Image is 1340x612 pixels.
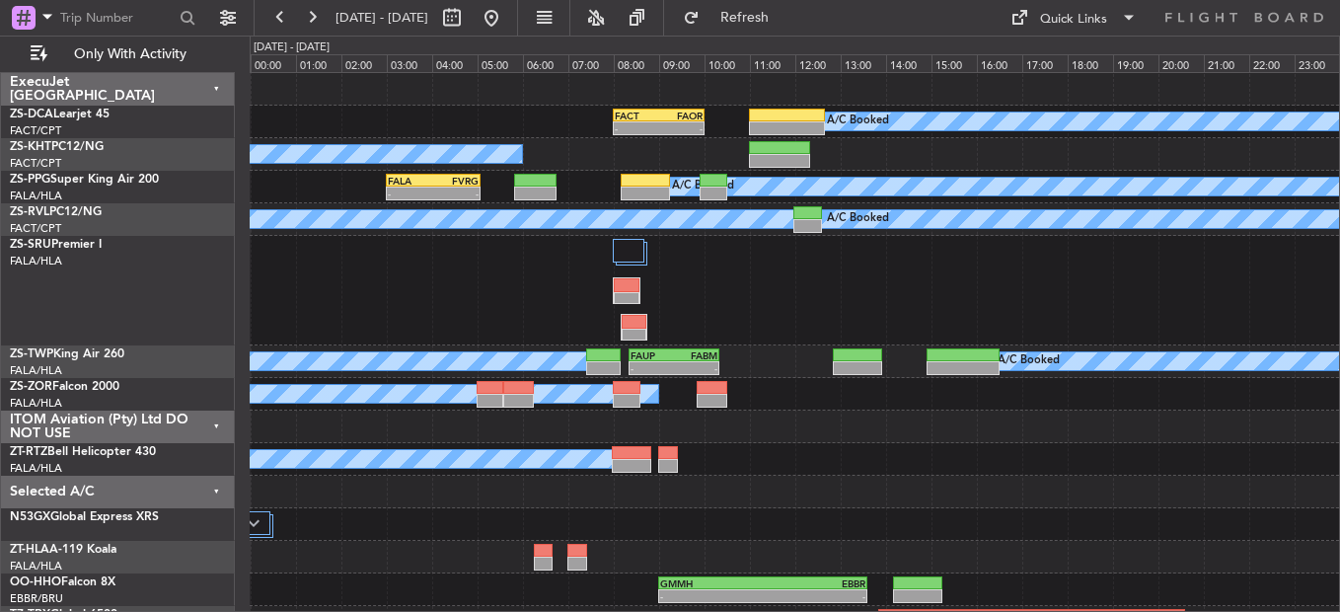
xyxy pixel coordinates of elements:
div: A/C Booked [998,346,1060,376]
div: 01:00 [296,54,341,72]
img: arrow-gray.svg [248,519,260,527]
a: FALA/HLA [10,396,62,411]
span: Refresh [704,11,786,25]
a: EBBR/BRU [10,591,63,606]
div: FAOR [658,110,702,121]
div: FAUP [631,349,674,361]
div: [DATE] - [DATE] [254,39,330,56]
div: 12:00 [795,54,841,72]
div: 08:00 [614,54,659,72]
span: [DATE] - [DATE] [335,9,428,27]
span: ZS-ZOR [10,381,52,393]
a: ZT-HLAA-119 Koala [10,544,116,556]
span: ZS-SRU [10,239,51,251]
div: 06:00 [523,54,568,72]
a: N53GXGlobal Express XRS [10,511,159,523]
div: 07:00 [568,54,614,72]
div: A/C Booked [827,204,889,234]
input: Trip Number [60,3,174,33]
div: - [658,122,702,134]
div: - [615,122,658,134]
div: EBBR [763,577,865,589]
div: 14:00 [886,54,931,72]
a: FALA/HLA [10,189,62,203]
div: A/C Booked [672,172,734,201]
a: ZT-RTZBell Helicopter 430 [10,446,156,458]
div: 18:00 [1068,54,1113,72]
span: ZS-DCA [10,109,53,120]
div: - [388,188,433,199]
div: - [631,362,674,374]
button: Only With Activity [22,38,214,70]
div: - [660,590,763,602]
a: ZS-RVLPC12/NG [10,206,102,218]
div: 04:00 [432,54,478,72]
a: FALA/HLA [10,254,62,268]
div: 23:00 [1295,54,1340,72]
span: ZS-TWP [10,348,53,360]
div: 00:00 [251,54,296,72]
div: - [763,590,865,602]
span: N53GX [10,511,50,523]
a: FACT/CPT [10,123,61,138]
div: FACT [615,110,658,121]
a: FACT/CPT [10,221,61,236]
a: OO-HHOFalcon 8X [10,576,115,588]
div: FALA [388,175,433,187]
span: ZT-HLA [10,544,49,556]
a: ZS-ZORFalcon 2000 [10,381,119,393]
div: 02:00 [341,54,387,72]
a: FALA/HLA [10,461,62,476]
a: ZS-TWPKing Air 260 [10,348,124,360]
span: ZS-PPG [10,174,50,186]
div: 16:00 [977,54,1022,72]
div: 10:00 [705,54,750,72]
a: FACT/CPT [10,156,61,171]
div: 03:00 [387,54,432,72]
a: ZS-DCALearjet 45 [10,109,110,120]
div: 13:00 [841,54,886,72]
button: Refresh [674,2,792,34]
div: 05:00 [478,54,523,72]
div: FABM [674,349,717,361]
div: Quick Links [1040,10,1107,30]
div: 11:00 [750,54,795,72]
a: FALA/HLA [10,559,62,574]
div: 19:00 [1113,54,1158,72]
div: GMMH [660,577,763,589]
a: FALA/HLA [10,363,62,378]
div: 09:00 [659,54,705,72]
span: ZS-RVL [10,206,49,218]
div: 20:00 [1158,54,1204,72]
span: Only With Activity [51,47,208,61]
div: 15:00 [931,54,977,72]
div: 21:00 [1204,54,1249,72]
div: 17:00 [1022,54,1068,72]
a: ZS-KHTPC12/NG [10,141,104,153]
span: ZS-KHT [10,141,51,153]
span: OO-HHO [10,576,61,588]
div: - [674,362,717,374]
div: FVRG [433,175,479,187]
span: ZT-RTZ [10,446,47,458]
button: Quick Links [1001,2,1147,34]
div: A/C Booked [827,107,889,136]
a: ZS-SRUPremier I [10,239,102,251]
a: ZS-PPGSuper King Air 200 [10,174,159,186]
div: 22:00 [1249,54,1295,72]
div: - [433,188,479,199]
